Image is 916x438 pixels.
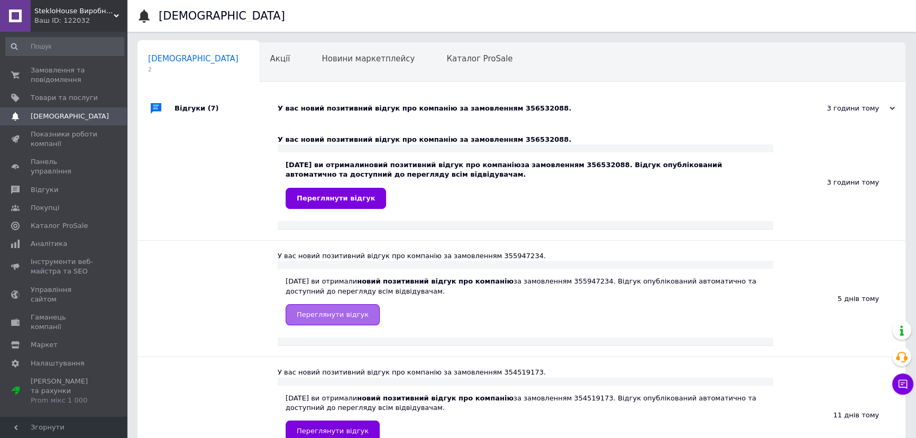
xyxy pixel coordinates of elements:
span: Новини маркетплейсу [322,54,415,63]
div: У вас новий позитивний відгук про компанію за замовленням 356532088. [278,104,789,113]
span: Інструменти веб-майстра та SEO [31,257,98,276]
button: Чат з покупцем [892,373,913,395]
div: Ваш ID: 122032 [34,16,127,25]
span: Гаманець компанії [31,313,98,332]
b: новий позитивний відгук про компанію [364,161,521,169]
a: Переглянути відгук [286,188,386,209]
span: Відгуки [31,185,58,195]
span: StekloHouse Виробництво і продаж дзеркальної мозаїки [34,6,114,16]
div: У вас новий позитивний відгук про компанію за замовленням 356532088. [278,135,773,144]
a: Переглянути відгук [286,304,380,325]
span: [DEMOGRAPHIC_DATA] [31,112,109,121]
div: 3 години тому [789,104,895,113]
span: Замовлення та повідомлення [31,66,98,85]
span: Переглянути відгук [297,194,375,202]
div: 3 години тому [773,124,905,240]
b: новий позитивний відгук про компанію [357,277,514,285]
span: Показники роботи компанії [31,130,98,149]
span: [PERSON_NAME] та рахунки [31,377,98,406]
span: Управління сайтом [31,285,98,304]
span: Покупці [31,203,59,213]
b: новий позитивний відгук про компанію [357,394,514,402]
span: Аналітика [31,239,67,249]
span: Каталог ProSale [31,221,88,231]
div: 5 днів тому [773,241,905,357]
span: Маркет [31,340,58,350]
div: У вас новий позитивний відгук про компанію за замовленням 355947234. [278,251,773,261]
div: [DATE] ви отримали за замовленням 356532088. Відгук опублікований автоматично та доступний до пер... [286,160,765,208]
div: Відгуки [175,93,278,124]
div: Prom мікс 1 000 [31,396,98,405]
h1: [DEMOGRAPHIC_DATA] [159,10,285,22]
span: Налаштування [31,359,85,368]
input: Пошук [5,37,124,56]
span: Переглянути відгук [297,311,369,318]
span: [DEMOGRAPHIC_DATA] [148,54,239,63]
div: У вас новий позитивний відгук про компанію за замовленням 354519173. [278,368,773,377]
span: Панель управління [31,157,98,176]
span: (7) [208,104,219,112]
div: [DATE] ви отримали за замовленням 355947234. Відгук опублікований автоматично та доступний до пер... [286,277,765,325]
span: 2 [148,66,239,74]
span: Товари та послуги [31,93,98,103]
span: Переглянути відгук [297,427,369,435]
span: Акції [270,54,290,63]
span: Каталог ProSale [446,54,512,63]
